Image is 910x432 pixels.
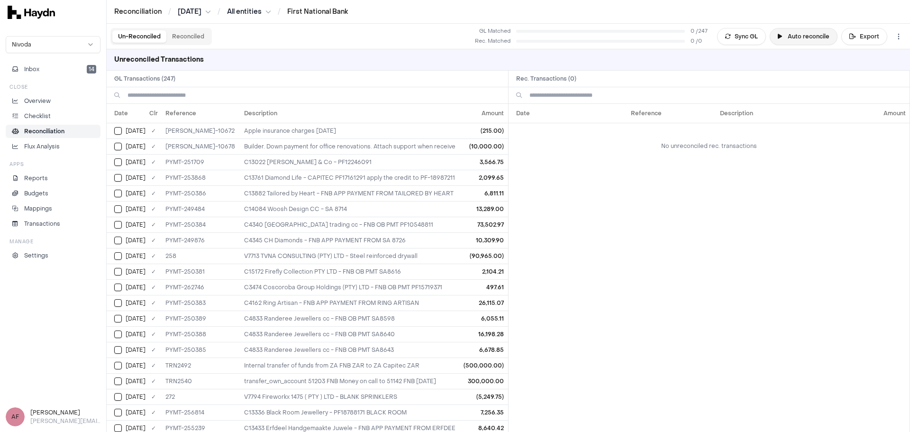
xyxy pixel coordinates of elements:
[114,221,122,229] button: Select GL transaction 7932762
[114,205,122,213] button: Select GL transaction 7932758
[8,6,55,19] img: svg+xml,%3c
[240,311,575,326] td: C4833 Randeree Jewellers cc - FNB OB PMT SA8598
[627,104,716,123] th: Reference
[126,143,146,150] span: [DATE]
[146,295,162,311] td: ✓
[107,104,146,123] th: Date
[114,7,348,17] nav: breadcrumb
[126,424,146,432] span: [DATE]
[240,248,575,264] td: V7713 TVNA CONSULTING (PTY) LTD - Steel reinforced drywall
[162,404,240,420] td: PYMT-256814
[9,83,28,91] h3: Close
[6,110,100,123] a: Checklist
[456,311,508,326] td: 6,055.11
[146,104,162,123] th: Clr
[835,104,910,123] th: Amount
[114,158,122,166] button: Select GL transaction 7932768
[162,264,240,279] td: PYMT-250381
[114,268,122,276] button: Select GL transaction 7932760
[146,311,162,326] td: ✓
[114,346,122,354] button: Select GL transaction 7932763
[24,251,48,260] p: Settings
[107,71,508,87] h2: GL Transactions ( 247 )
[162,170,240,185] td: PYMT-253868
[287,7,348,16] a: First National Bank
[24,112,51,120] p: Checklist
[240,295,575,311] td: C4162 Ring Artisan - FNB APP PAYMENT FROM RING ARTISAN
[114,143,122,150] button: Select GL transaction 170351712
[216,7,222,16] span: /
[146,404,162,420] td: ✓
[146,264,162,279] td: ✓
[24,65,39,74] span: Inbox
[87,65,96,74] span: 14
[146,217,162,232] td: ✓
[240,138,575,154] td: Builder. Down payment for office renovations. Attach support when received.
[30,417,100,425] p: [PERSON_NAME][EMAIL_ADDRESS][DOMAIN_NAME]
[126,346,146,354] span: [DATE]
[9,238,33,245] h3: Manage
[146,123,162,138] td: ✓
[146,326,162,342] td: ✓
[240,342,575,358] td: C4833 Randeree Jewellers cc - FNB OB PMT SA8643
[691,37,710,46] span: 0 / 0
[146,248,162,264] td: ✓
[6,172,100,185] a: Reports
[24,127,64,136] p: Reconciliation
[162,248,240,264] td: 258
[126,284,146,291] span: [DATE]
[114,424,122,432] button: Select GL transaction 7932792
[114,299,122,307] button: Select GL transaction 7932761
[240,201,575,217] td: C14084 Woosh Design CC - SA 8714
[24,97,51,105] p: Overview
[456,264,508,279] td: 2,104.21
[126,268,146,276] span: [DATE]
[114,190,122,197] button: Select GL transaction 7932764
[240,170,575,185] td: C13761 Diamond Life - CAPITEC PF17161291 apply the credit to PF-18987211
[6,249,100,262] a: Settings
[456,154,508,170] td: 3,566.75
[146,358,162,373] td: ✓
[126,205,146,213] span: [DATE]
[162,311,240,326] td: PYMT-250389
[456,201,508,217] td: 13,289.00
[509,123,910,169] td: No unreconciled rec. transactions
[112,30,166,43] button: Un-Reconciled
[162,342,240,358] td: PYMT-250385
[240,123,575,138] td: Apple insurance charges 01/07/25
[6,407,25,426] span: AF
[240,232,575,248] td: C4345 CH Diamonds - FNB APP PAYMENT FROM SA 8726
[456,138,508,154] td: (10,000.00)
[114,7,162,17] a: Reconciliation
[240,389,575,404] td: V7794 Fireworkx 1475 ( PTY ) LTD - BLANK SPRINKLERS
[107,49,211,70] h3: Unreconciled Transactions
[126,190,146,197] span: [DATE]
[717,28,766,45] button: Sync GL
[240,279,575,295] td: C3474 Coscoroba Group Holdings (PTY) LTD - FNB OB PMT PF15719371
[691,28,710,36] span: 0 / 247
[126,362,146,369] span: [DATE]
[126,393,146,401] span: [DATE]
[6,187,100,200] a: Budgets
[162,154,240,170] td: PYMT-251709
[162,295,240,311] td: PYMT-250383
[456,295,508,311] td: 26,115.07
[227,7,271,17] button: All entities
[126,315,146,322] span: [DATE]
[114,174,122,182] button: Select GL transaction 7932778
[456,404,508,420] td: 7,256.35
[162,326,240,342] td: PYMT-250388
[126,409,146,416] span: [DATE]
[456,248,508,264] td: (90,965.00)
[456,326,508,342] td: 16,198.28
[146,138,162,154] td: ✓
[456,342,508,358] td: 6,678.85
[126,237,146,244] span: [DATE]
[240,104,575,123] th: Description
[240,358,575,373] td: Internal transfer of funds from ZA FNB ZAR to ZA Capitec ZAR
[509,104,628,123] th: Date
[162,201,240,217] td: PYMT-249484
[509,71,910,87] h2: Rec. Transactions ( 0 )
[114,409,122,416] button: Select GL transaction 7932819
[162,279,240,295] td: PYMT-262746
